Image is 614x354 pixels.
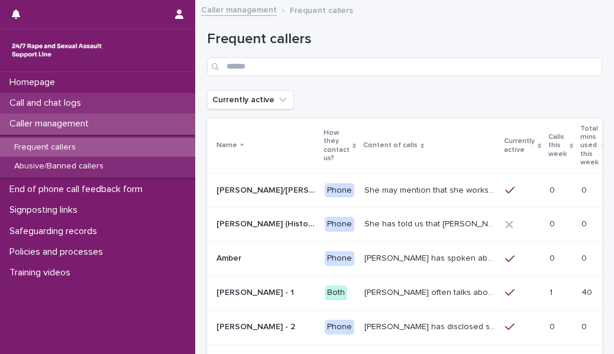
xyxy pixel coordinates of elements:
[325,183,354,198] div: Phone
[207,31,602,48] h1: Frequent callers
[207,90,294,109] button: Currently active
[580,122,599,170] p: Total mins used this week
[363,139,418,152] p: Content of calls
[550,251,557,264] p: 0
[581,320,589,332] p: 0
[216,320,298,332] p: [PERSON_NAME] - 2
[364,217,498,229] p: She has told us that Prince Andrew was involved with her abuse. Men from Hollywood (or 'Hollywood...
[325,217,354,232] div: Phone
[325,251,354,266] div: Phone
[216,183,318,196] p: Abbie/Emily (Anon/'I don't know'/'I can't remember')
[201,2,277,16] a: Caller management
[5,204,87,216] p: Signposting links
[5,98,91,109] p: Call and chat logs
[216,285,296,298] p: [PERSON_NAME] - 1
[216,217,318,229] p: Alison (Historic Plan)
[5,77,64,88] p: Homepage
[5,184,152,195] p: End of phone call feedback form
[550,285,555,298] p: 1
[581,217,589,229] p: 0
[548,131,567,161] p: Calls this week
[9,38,104,62] img: rhQMoQhaT3yELyF149Cw
[216,139,237,152] p: Name
[5,161,113,171] p: Abusive/Banned callers
[324,126,350,165] p: How they contact us?
[364,251,498,264] p: Amber has spoken about multiple experiences of sexual abuse. Amber told us she is now 18 (as of 0...
[325,320,354,334] div: Phone
[364,285,498,298] p: Amy often talks about being raped a night before or 2 weeks ago or a month ago. She also makes re...
[5,118,98,129] p: Caller management
[504,135,535,157] p: Currently active
[550,320,557,332] p: 0
[5,267,80,278] p: Training videos
[581,285,594,298] p: 40
[581,251,589,264] p: 0
[581,183,589,196] p: 0
[364,183,498,196] p: She may mention that she works as a Nanny, looking after two children. Abbie / Emily has let us k...
[207,57,602,76] input: Search
[364,320,498,332] p: Amy has disclosed she has survived two rapes, one in the UK and the other in Australia in 2013. S...
[5,142,85,152] p: Frequent callers
[550,217,557,229] p: 0
[325,285,347,300] div: Both
[5,226,106,237] p: Safeguarding records
[550,183,557,196] p: 0
[290,3,353,16] p: Frequent callers
[216,251,244,264] p: Amber
[5,246,112,258] p: Policies and processes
